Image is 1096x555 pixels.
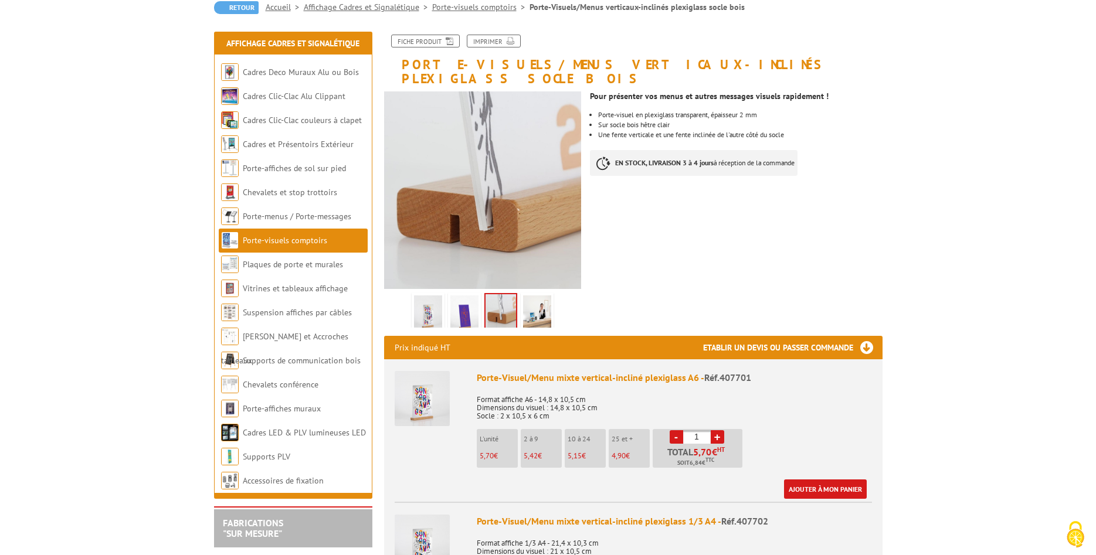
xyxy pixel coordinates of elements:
p: € [524,452,562,460]
p: L'unité [480,435,518,443]
a: Ajouter à mon panier [784,479,867,499]
img: Chevalets et stop trottoirs [221,183,239,201]
a: Porte-visuels comptoirs [243,235,327,246]
img: Porte-affiches de sol sur pied [221,159,239,177]
span: 6,84 [690,458,702,468]
img: Vitrines et tableaux affichage [221,280,239,297]
a: Fiche produit [391,35,460,47]
a: Chevalets conférence [243,379,318,390]
img: Accessoires de fixation [221,472,239,489]
a: Chevalets et stop trottoirs [243,187,337,198]
p: € [568,452,606,460]
a: Accueil [266,2,304,12]
img: Cookies (fenêtre modale) [1061,520,1090,549]
a: Porte-affiches de sol sur pied [243,163,346,173]
img: Cadres et Présentoirs Extérieur [221,135,239,153]
div: Porte-Visuel/Menu mixte vertical-incliné plexiglass 1/3 A4 - [477,515,872,528]
p: Format affiche A6 - 14,8 x 10,5 cm Dimensions du visuel : 14,8 x 10,5 cm Socle : 2 x 10,5 x 6 cm [477,387,872,420]
li: Porte-Visuels/Menus verticaux-inclinés plexiglass socle bois [530,1,745,13]
p: € [480,452,518,460]
img: Cadres Clic-Clac couleurs à clapet [221,111,239,129]
img: Cadres Deco Muraux Alu ou Bois [221,63,239,81]
button: Cookies (fenêtre modale) [1055,515,1096,555]
strong: Pour présenter vos menus et autres messages visuels rapidement ! [590,91,829,101]
a: Supports PLV [243,451,290,462]
a: Cadres LED & PLV lumineuses LED [243,427,366,438]
li: Une fente verticale et une fente inclinée de l'autre côté du socle [598,131,882,138]
img: Cimaises et Accroches tableaux [221,328,239,345]
div: Porte-Visuel/Menu mixte vertical-incliné plexiglass A6 - [477,371,872,384]
a: Cadres Clic-Clac Alu Clippant [243,91,345,101]
img: porte_visuel_menu_mixtes_vertical_incline_plexi_socle_bois_2.png [450,295,479,332]
p: Total [656,447,742,468]
p: Prix indiqué HT [395,336,450,359]
span: Réf.407701 [704,372,751,383]
a: Suspension affiches par câbles [243,307,352,318]
img: Porte-affiches muraux [221,400,239,417]
img: porte_visuel_menu_mixtes_vertical_incline_plexi_socle_bois_3.jpg [486,294,516,331]
a: Vitrines et tableaux affichage [243,283,348,294]
img: Cadres LED & PLV lumineuses LED [221,424,239,441]
p: à réception de la commande [590,150,798,176]
a: FABRICATIONS"Sur Mesure" [223,517,283,539]
a: Plaques de porte et murales [243,259,343,270]
img: Supports PLV [221,448,239,465]
span: 5,70 [693,447,712,457]
sup: TTC [705,457,714,463]
p: € [612,452,650,460]
img: porte_visuel_menu_mixtes_vertical_incline_plexi_socle_bois_3.jpg [384,91,582,289]
span: € [712,447,717,457]
img: Cadres Clic-Clac Alu Clippant [221,87,239,105]
a: Cadres Deco Muraux Alu ou Bois [243,67,359,77]
img: Suspension affiches par câbles [221,304,239,321]
span: 5,15 [568,451,582,461]
p: 2 à 9 [524,435,562,443]
span: Réf.407702 [721,515,768,527]
a: + [711,430,724,444]
a: Retour [214,1,259,14]
a: Imprimer [467,35,521,47]
span: Soit € [677,458,714,468]
span: 5,42 [524,451,538,461]
sup: HT [717,445,725,454]
a: Cadres Clic-Clac couleurs à clapet [243,115,362,125]
strong: EN STOCK, LIVRAISON 3 à 4 jours [615,158,714,167]
a: Affichage Cadres et Signalétique [304,2,432,12]
span: 5,70 [480,451,494,461]
a: Accessoires de fixation [243,475,324,486]
img: Porte-visuels comptoirs [221,231,239,249]
p: 10 à 24 [568,435,606,443]
img: 407701_porte-visuel_menu_verticaux_incline_2.jpg [523,295,551,332]
li: Sur socle bois hêtre clair [598,121,882,128]
h3: Etablir un devis ou passer commande [703,336,883,359]
img: Porte-Visuel/Menu mixte vertical-incliné plexiglass A6 [395,371,450,426]
span: 4,90 [612,451,626,461]
img: Plaques de porte et murales [221,256,239,273]
a: [PERSON_NAME] et Accroches tableaux [221,331,348,366]
p: 25 et + [612,435,650,443]
a: Supports de communication bois [243,355,361,366]
a: Porte-menus / Porte-messages [243,211,351,222]
a: - [670,430,683,444]
img: porte_visuel_menu_mixtes_vertical_incline_plexi_socle_bois.png [414,295,442,332]
a: Porte-affiches muraux [243,403,321,414]
h1: Porte-Visuels/Menus verticaux-inclinés plexiglass socle bois [375,35,891,86]
a: Cadres et Présentoirs Extérieur [243,139,354,149]
img: Porte-menus / Porte-messages [221,207,239,225]
li: Porte-visuel en plexiglass transparent, épaisseur 2 mm [598,111,882,118]
img: Chevalets conférence [221,376,239,393]
a: Porte-visuels comptoirs [432,2,530,12]
a: Affichage Cadres et Signalétique [226,38,359,49]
